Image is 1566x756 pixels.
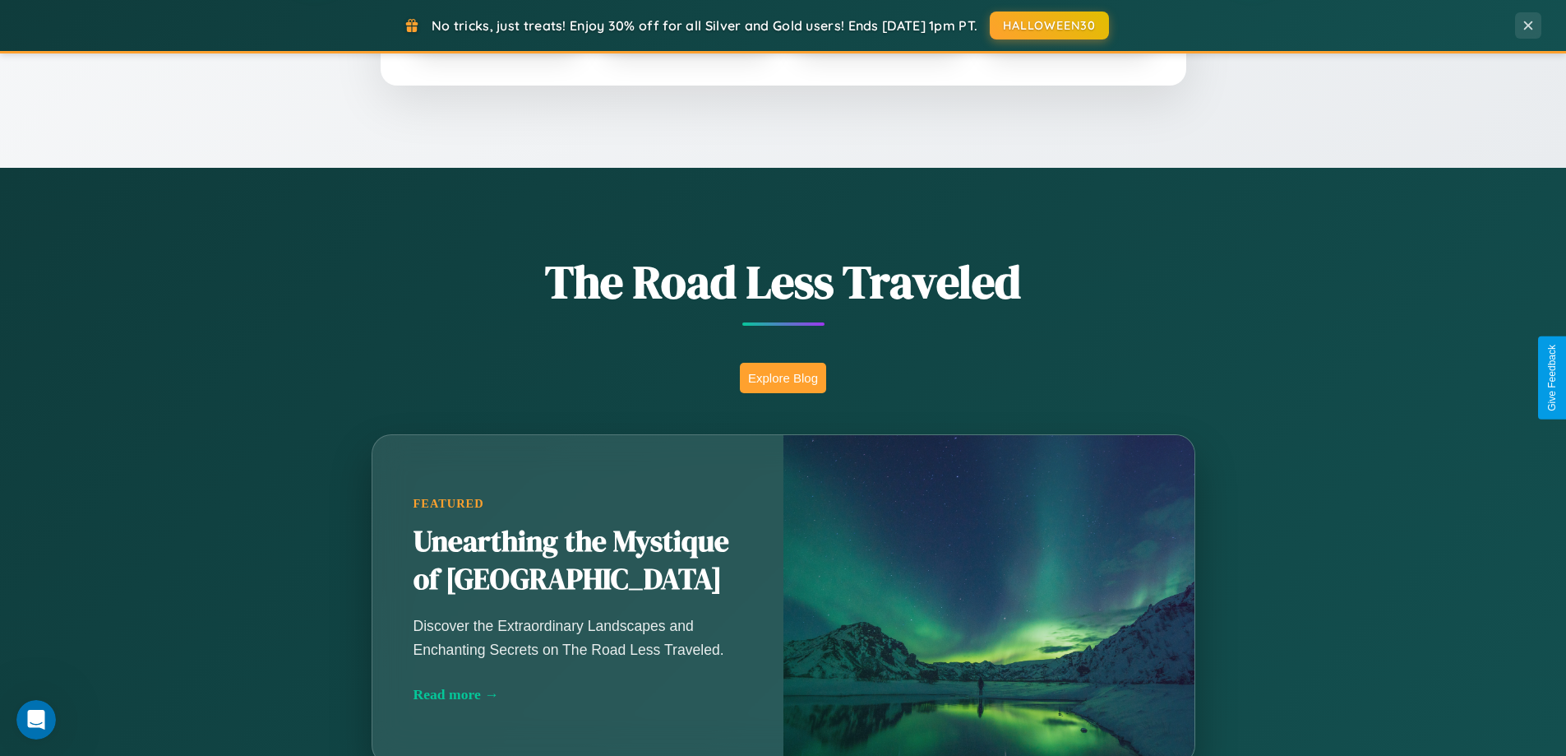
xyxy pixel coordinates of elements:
div: Featured [413,497,742,511]
button: HALLOWEEN30 [990,12,1109,39]
h2: Unearthing the Mystique of [GEOGRAPHIC_DATA] [413,523,742,599]
div: Read more → [413,686,742,703]
p: Discover the Extraordinary Landscapes and Enchanting Secrets on The Road Less Traveled. [413,615,742,661]
span: No tricks, just treats! Enjoy 30% off for all Silver and Gold users! Ends [DATE] 1pm PT. [432,17,977,34]
h1: The Road Less Traveled [290,250,1277,313]
div: Give Feedback [1546,345,1558,411]
iframe: Intercom live chat [16,700,56,740]
button: Explore Blog [740,363,826,393]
